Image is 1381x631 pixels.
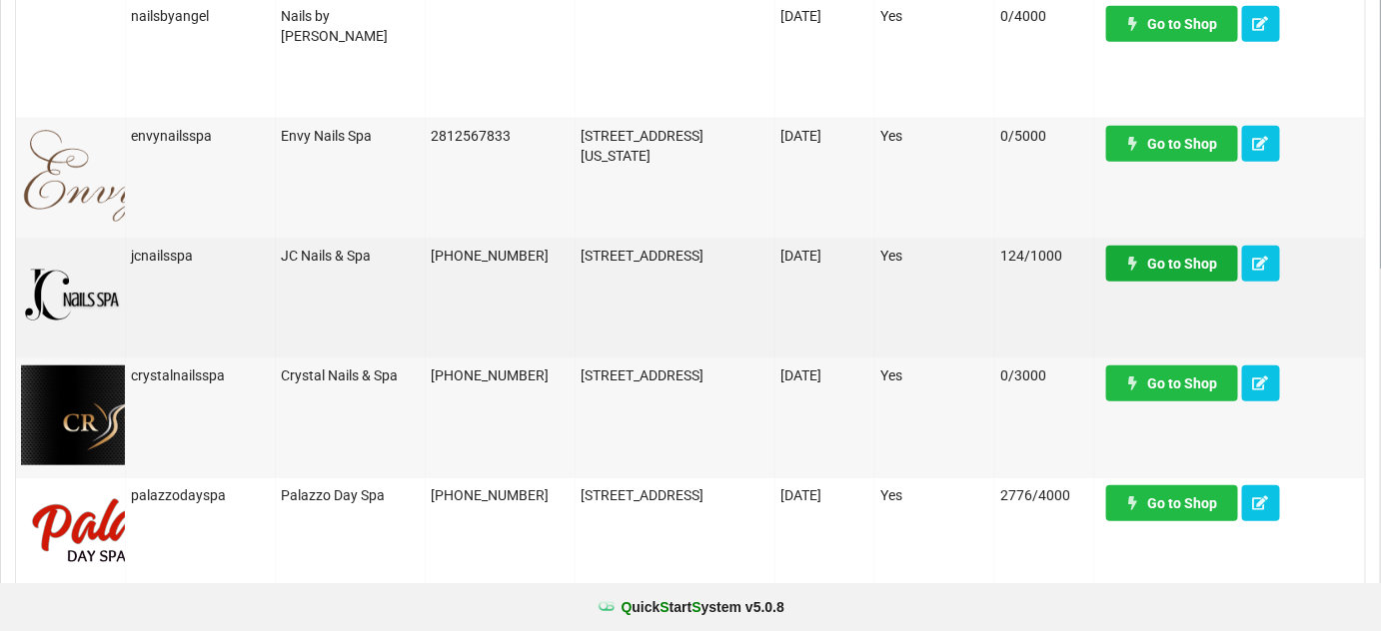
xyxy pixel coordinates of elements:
a: Go to Shop [1106,365,1238,401]
div: 2812567833 [431,126,570,146]
span: S [691,599,700,615]
div: 0/5000 [1000,126,1089,146]
div: Crystal Nails & Spa [281,365,420,385]
div: Yes [880,485,989,505]
div: 124/1000 [1000,246,1089,266]
img: CrystalNails_luxurylogo.png [21,365,301,465]
div: [DATE] [780,246,869,266]
img: PalazzoDaySpaNails-Logo.png [21,485,221,585]
span: S [661,599,670,615]
a: Go to Shop [1106,126,1238,162]
div: Yes [880,246,989,266]
div: [STREET_ADDRESS][US_STATE] [581,126,769,166]
a: Go to Shop [1106,6,1238,42]
div: Yes [880,365,989,385]
b: uick tart ystem v 5.0.8 [622,597,784,617]
div: envynailsspa [131,126,270,146]
div: Yes [880,126,989,146]
div: palazzodayspa [131,485,270,505]
div: 2776/4000 [1000,485,1089,505]
div: 0/3000 [1000,365,1089,385]
div: Nails by [PERSON_NAME] [281,6,420,46]
div: jcnailsspa [131,246,270,266]
div: [DATE] [780,365,869,385]
div: 0/4000 [1000,6,1089,26]
div: Palazzo Day Spa [281,485,420,505]
img: ENS-logo.png [21,126,288,226]
div: [PHONE_NUMBER] [431,246,570,266]
div: Yes [880,6,989,26]
span: Q [622,599,633,615]
div: Envy Nails Spa [281,126,420,146]
a: Go to Shop [1106,246,1238,282]
a: Go to Shop [1106,485,1238,521]
div: [STREET_ADDRESS] [581,246,769,266]
div: crystalnailsspa [131,365,270,385]
div: [PHONE_NUMBER] [431,365,570,385]
div: [STREET_ADDRESS] [581,365,769,385]
img: JCNailsSpa-Logo.png [21,246,121,345]
div: [DATE] [780,485,869,505]
div: [DATE] [780,6,869,26]
div: [STREET_ADDRESS] [581,485,769,505]
img: favicon.ico [597,597,617,617]
div: nailsbyangel [131,6,270,26]
div: JC Nails & Spa [281,246,420,266]
div: [PHONE_NUMBER] [431,485,570,505]
div: [DATE] [780,126,869,146]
